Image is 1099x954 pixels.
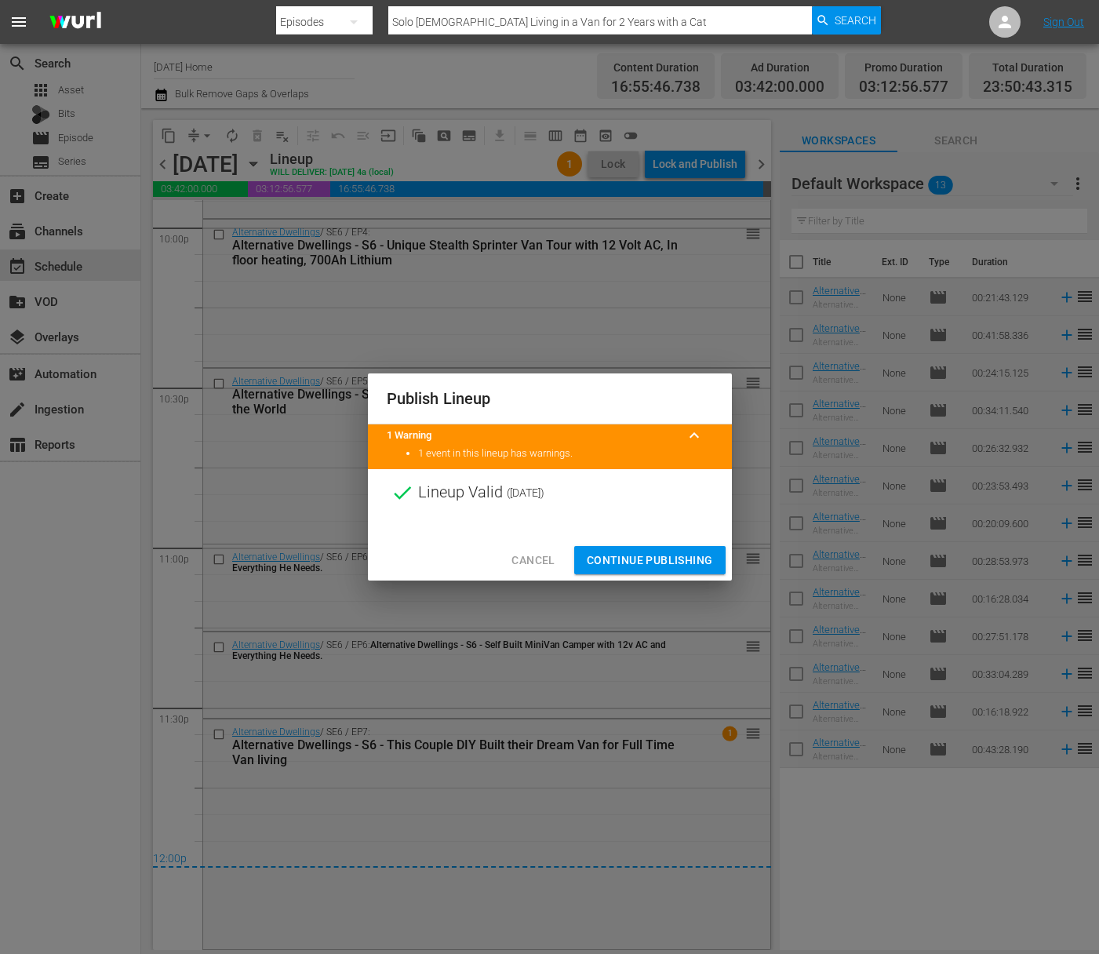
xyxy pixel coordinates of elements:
[418,446,713,461] li: 1 event in this lineup has warnings.
[587,551,713,570] span: Continue Publishing
[38,4,113,41] img: ans4CAIJ8jUAAAAAAAAAAAAAAAAAAAAAAAAgQb4GAAAAAAAAAAAAAAAAAAAAAAAAJMjXAAAAAAAAAAAAAAAAAAAAAAAAgAT5G...
[9,13,28,31] span: menu
[685,426,704,445] span: keyboard_arrow_up
[507,481,544,504] span: ( [DATE] )
[511,551,555,570] span: Cancel
[675,417,713,454] button: keyboard_arrow_up
[387,428,675,443] title: 1 Warning
[1043,16,1084,28] a: Sign Out
[835,6,876,35] span: Search
[387,386,713,411] h2: Publish Lineup
[499,546,567,575] button: Cancel
[574,546,726,575] button: Continue Publishing
[368,469,732,516] div: Lineup Valid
